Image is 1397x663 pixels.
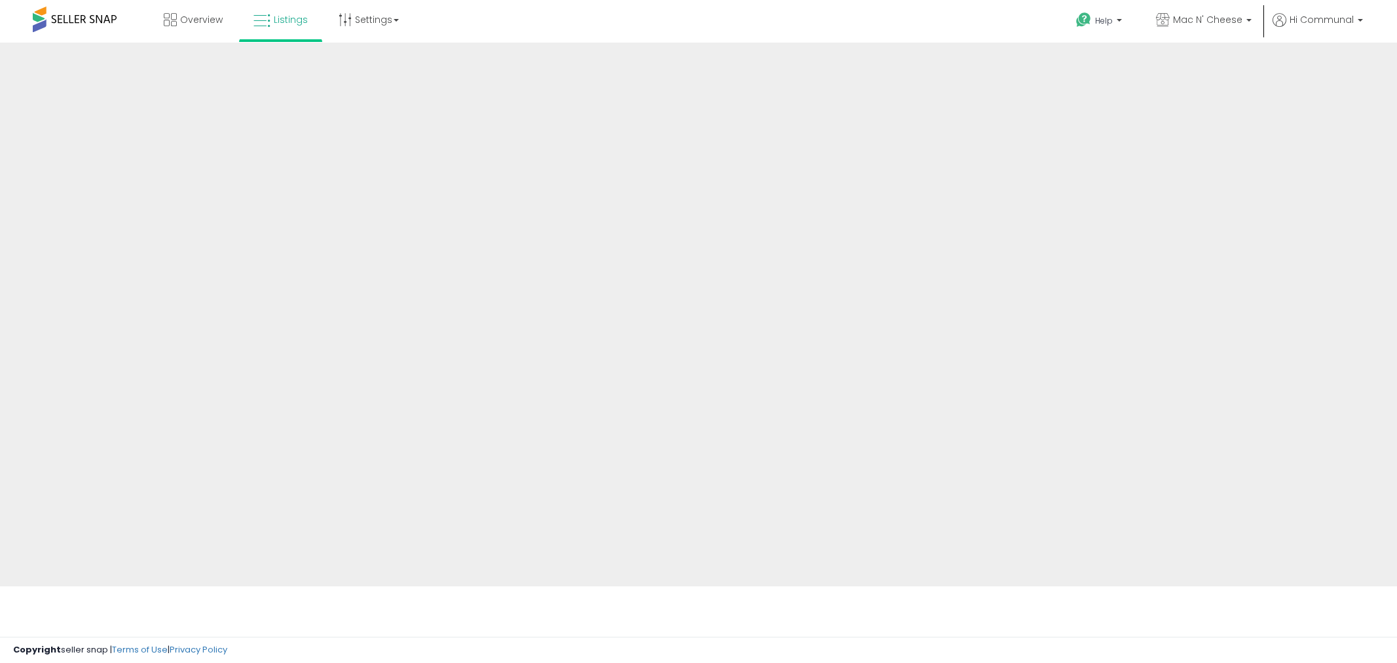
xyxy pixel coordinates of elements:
[1066,2,1135,43] a: Help
[274,13,308,26] span: Listings
[1173,13,1242,26] span: Mac N' Cheese
[1095,15,1113,26] span: Help
[1075,12,1092,28] i: Get Help
[180,13,223,26] span: Overview
[1273,13,1363,43] a: Hi Communal
[1290,13,1354,26] span: Hi Communal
